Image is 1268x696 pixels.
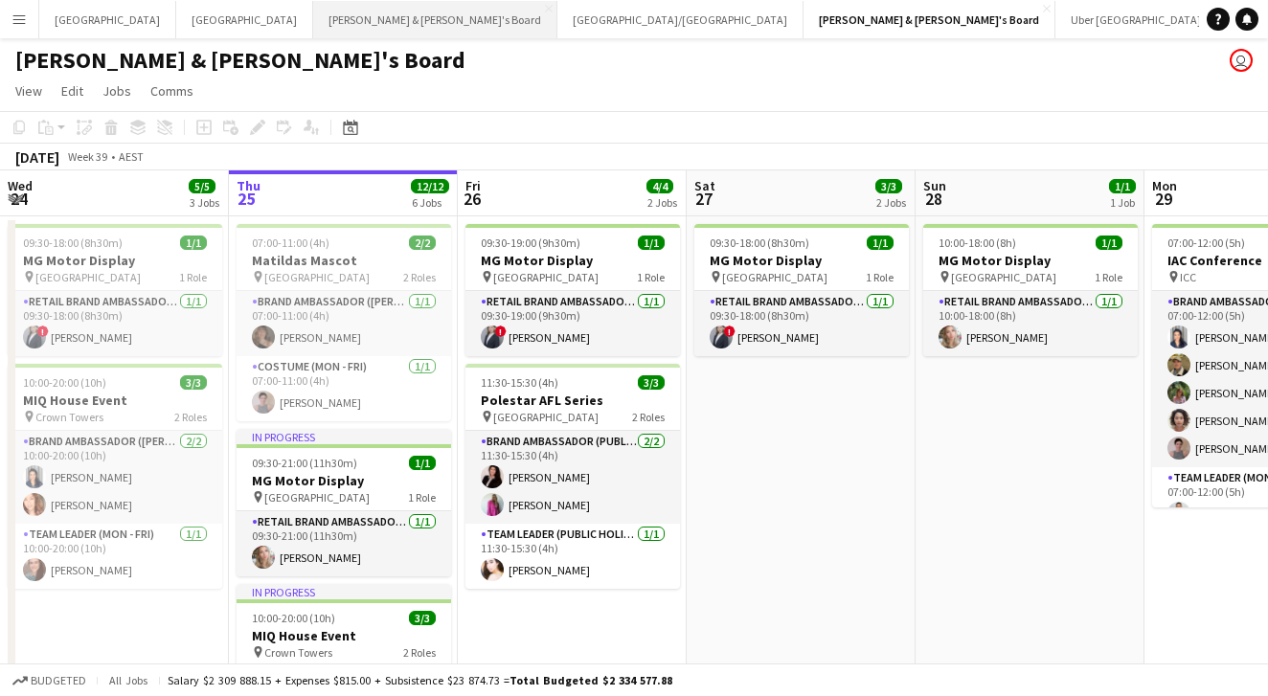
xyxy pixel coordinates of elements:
[463,188,481,210] span: 26
[412,195,448,210] div: 6 Jobs
[63,149,111,164] span: Week 39
[8,252,222,269] h3: MG Motor Display
[190,195,219,210] div: 3 Jobs
[105,673,151,687] span: All jobs
[920,188,946,210] span: 28
[1095,270,1122,284] span: 1 Role
[876,195,906,210] div: 2 Jobs
[237,627,451,644] h3: MIQ House Event
[252,456,357,470] span: 09:30-21:00 (11h30m)
[557,1,804,38] button: [GEOGRAPHIC_DATA]/[GEOGRAPHIC_DATA]
[39,1,176,38] button: [GEOGRAPHIC_DATA]
[237,429,451,576] app-job-card: In progress09:30-21:00 (11h30m)1/1MG Motor Display [GEOGRAPHIC_DATA]1 RoleRETAIL Brand Ambassador...
[8,524,222,589] app-card-role: Team Leader (Mon - Fri)1/110:00-20:00 (10h)[PERSON_NAME]
[875,179,902,193] span: 3/3
[694,177,715,194] span: Sat
[1230,49,1253,72] app-user-avatar: Jenny Tu
[237,252,451,269] h3: Matildas Mascot
[724,326,736,337] span: !
[465,252,680,269] h3: MG Motor Display
[168,673,672,687] div: Salary $2 309 888.15 + Expenses $815.00 + Subsistence $23 874.73 =
[951,270,1056,284] span: [GEOGRAPHIC_DATA]
[264,490,370,505] span: [GEOGRAPHIC_DATA]
[694,291,909,356] app-card-role: RETAIL Brand Ambassador ([DATE])1/109:30-18:00 (8h30m)![PERSON_NAME]
[923,177,946,194] span: Sun
[409,456,436,470] span: 1/1
[237,291,451,356] app-card-role: Brand Ambassador ([PERSON_NAME])1/107:00-11:00 (4h)[PERSON_NAME]
[237,224,451,421] div: 07:00-11:00 (4h)2/2Matildas Mascot [GEOGRAPHIC_DATA]2 RolesBrand Ambassador ([PERSON_NAME])1/107:...
[237,511,451,576] app-card-role: RETAIL Brand Ambassador (Mon - Fri)1/109:30-21:00 (11h30m)[PERSON_NAME]
[694,224,909,356] app-job-card: 09:30-18:00 (8h30m)1/1MG Motor Display [GEOGRAPHIC_DATA]1 RoleRETAIL Brand Ambassador ([DATE])1/1...
[252,236,329,250] span: 07:00-11:00 (4h)
[8,364,222,589] app-job-card: 10:00-20:00 (10h)3/3MIQ House Event Crown Towers2 RolesBrand Ambassador ([PERSON_NAME])2/210:00-2...
[1109,179,1136,193] span: 1/1
[1055,1,1217,38] button: Uber [GEOGRAPHIC_DATA]
[1152,177,1177,194] span: Mon
[264,270,370,284] span: [GEOGRAPHIC_DATA]
[465,177,481,194] span: Fri
[493,270,599,284] span: [GEOGRAPHIC_DATA]
[150,82,193,100] span: Comms
[465,364,680,589] app-job-card: 11:30-15:30 (4h)3/3Polestar AFL Series [GEOGRAPHIC_DATA]2 RolesBrand Ambassador (Public Holiday)2...
[493,410,599,424] span: [GEOGRAPHIC_DATA]
[509,673,672,687] span: Total Budgeted $2 334 577.88
[102,82,131,100] span: Jobs
[939,236,1016,250] span: 10:00-18:00 (8h)
[189,179,215,193] span: 5/5
[143,79,201,103] a: Comms
[23,375,106,390] span: 10:00-20:00 (10h)
[10,670,89,691] button: Budgeted
[8,431,222,524] app-card-role: Brand Ambassador ([PERSON_NAME])2/210:00-20:00 (10h)[PERSON_NAME][PERSON_NAME]
[174,410,207,424] span: 2 Roles
[61,82,83,100] span: Edit
[1149,188,1177,210] span: 29
[403,645,436,660] span: 2 Roles
[411,179,449,193] span: 12/12
[37,326,49,337] span: !
[465,524,680,589] app-card-role: Team Leader (Public Holiday)1/111:30-15:30 (4h)[PERSON_NAME]
[694,252,909,269] h3: MG Motor Display
[237,356,451,421] app-card-role: Costume (Mon - Fri)1/107:00-11:00 (4h)[PERSON_NAME]
[237,584,451,599] div: In progress
[481,236,580,250] span: 09:30-19:00 (9h30m)
[495,326,507,337] span: !
[95,79,139,103] a: Jobs
[465,431,680,524] app-card-role: Brand Ambassador (Public Holiday)2/211:30-15:30 (4h)[PERSON_NAME][PERSON_NAME]
[8,291,222,356] app-card-role: RETAIL Brand Ambassador (Mon - Fri)1/109:30-18:00 (8h30m)![PERSON_NAME]
[8,224,222,356] app-job-card: 09:30-18:00 (8h30m)1/1MG Motor Display [GEOGRAPHIC_DATA]1 RoleRETAIL Brand Ambassador (Mon - Fri)...
[15,147,59,167] div: [DATE]
[722,270,827,284] span: [GEOGRAPHIC_DATA]
[923,252,1138,269] h3: MG Motor Display
[8,177,33,194] span: Wed
[180,236,207,250] span: 1/1
[638,375,665,390] span: 3/3
[465,224,680,356] app-job-card: 09:30-19:00 (9h30m)1/1MG Motor Display [GEOGRAPHIC_DATA]1 RoleRETAIL Brand Ambassador (Mon - Fri)...
[237,472,451,489] h3: MG Motor Display
[35,410,103,424] span: Crown Towers
[923,291,1138,356] app-card-role: RETAIL Brand Ambassador ([DATE])1/110:00-18:00 (8h)[PERSON_NAME]
[409,236,436,250] span: 2/2
[691,188,715,210] span: 27
[237,429,451,444] div: In progress
[176,1,313,38] button: [GEOGRAPHIC_DATA]
[1167,236,1245,250] span: 07:00-12:00 (5h)
[710,236,809,250] span: 09:30-18:00 (8h30m)
[8,392,222,409] h3: MIQ House Event
[35,270,141,284] span: [GEOGRAPHIC_DATA]
[632,410,665,424] span: 2 Roles
[481,375,558,390] span: 11:30-15:30 (4h)
[234,188,260,210] span: 25
[237,177,260,194] span: Thu
[313,1,557,38] button: [PERSON_NAME] & [PERSON_NAME]'s Board
[638,236,665,250] span: 1/1
[867,236,894,250] span: 1/1
[646,179,673,193] span: 4/4
[465,392,680,409] h3: Polestar AFL Series
[180,375,207,390] span: 3/3
[403,270,436,284] span: 2 Roles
